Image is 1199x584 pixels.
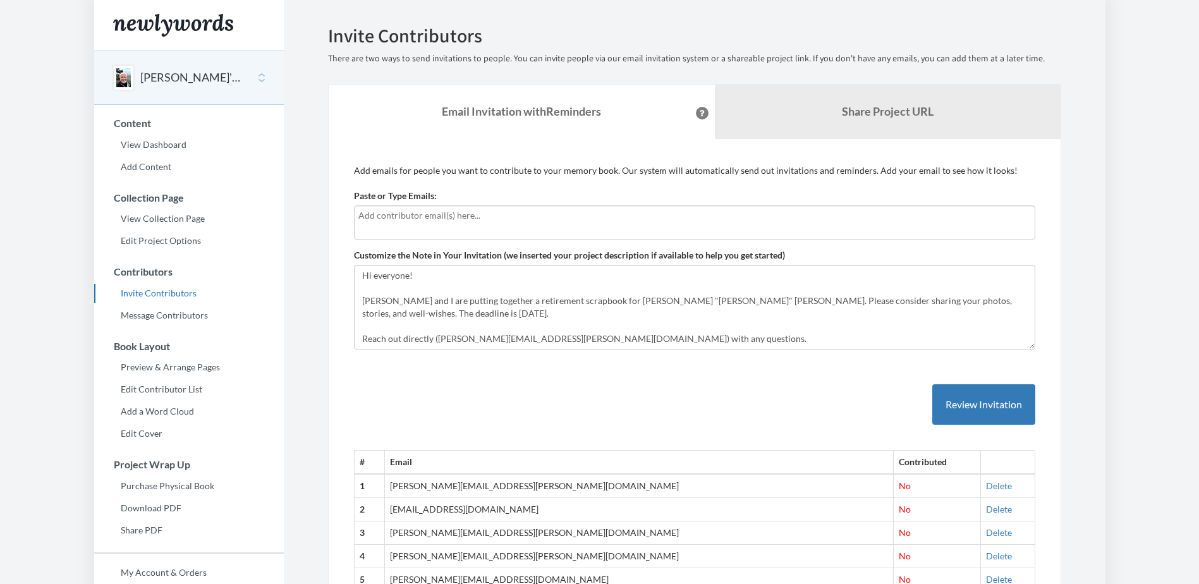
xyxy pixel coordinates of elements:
a: Purchase Physical Book [94,477,284,496]
h3: Book Layout [95,341,284,352]
h3: Collection Page [95,192,284,204]
th: # [354,451,385,474]
th: 3 [354,521,385,545]
button: [PERSON_NAME]'s Retirement Scrapbook [140,70,243,86]
p: There are two ways to send invitations to people. You can invite people via our email invitation ... [328,52,1061,65]
a: Delete [986,504,1012,514]
label: Paste or Type Emails: [354,190,437,202]
b: Share Project URL [842,104,934,118]
a: Preview & Arrange Pages [94,358,284,377]
td: [PERSON_NAME][EMAIL_ADDRESS][PERSON_NAME][DOMAIN_NAME] [385,521,894,545]
th: Contributed [894,451,981,474]
a: View Dashboard [94,135,284,154]
h3: Content [95,118,284,129]
td: [PERSON_NAME][EMAIL_ADDRESS][PERSON_NAME][DOMAIN_NAME] [385,474,894,497]
th: 1 [354,474,385,497]
img: Newlywords logo [113,14,233,37]
h3: Project Wrap Up [95,459,284,470]
span: No [899,527,911,538]
a: Add Content [94,157,284,176]
a: Edit Cover [94,424,284,443]
td: [EMAIL_ADDRESS][DOMAIN_NAME] [385,498,894,521]
a: My Account & Orders [94,563,284,582]
a: Share PDF [94,521,284,540]
textarea: Hi everyone! [PERSON_NAME] and I are putting together a retirement scrapbook for [PERSON_NAME] "[... [354,265,1035,350]
h2: Invite Contributors [328,25,1061,46]
p: Add emails for people you want to contribute to your memory book. Our system will automatically s... [354,164,1035,177]
th: 4 [354,545,385,568]
span: No [899,551,911,561]
th: 2 [354,498,385,521]
button: Review Invitation [932,384,1035,425]
a: View Collection Page [94,209,284,228]
span: No [899,504,911,514]
label: Customize the Note in Your Invitation (we inserted your project description if available to help ... [354,249,785,262]
th: Email [385,451,894,474]
td: [PERSON_NAME][EMAIL_ADDRESS][PERSON_NAME][DOMAIN_NAME] [385,545,894,568]
input: Add contributor email(s) here... [358,209,1031,222]
a: Add a Word Cloud [94,402,284,421]
a: Invite Contributors [94,284,284,303]
span: No [899,480,911,491]
a: Delete [986,527,1012,538]
a: Delete [986,551,1012,561]
a: Message Contributors [94,306,284,325]
a: Download PDF [94,499,284,518]
strong: Email Invitation with Reminders [442,104,601,118]
a: Delete [986,480,1012,491]
h3: Contributors [95,266,284,277]
a: Edit Project Options [94,231,284,250]
a: Edit Contributor List [94,380,284,399]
